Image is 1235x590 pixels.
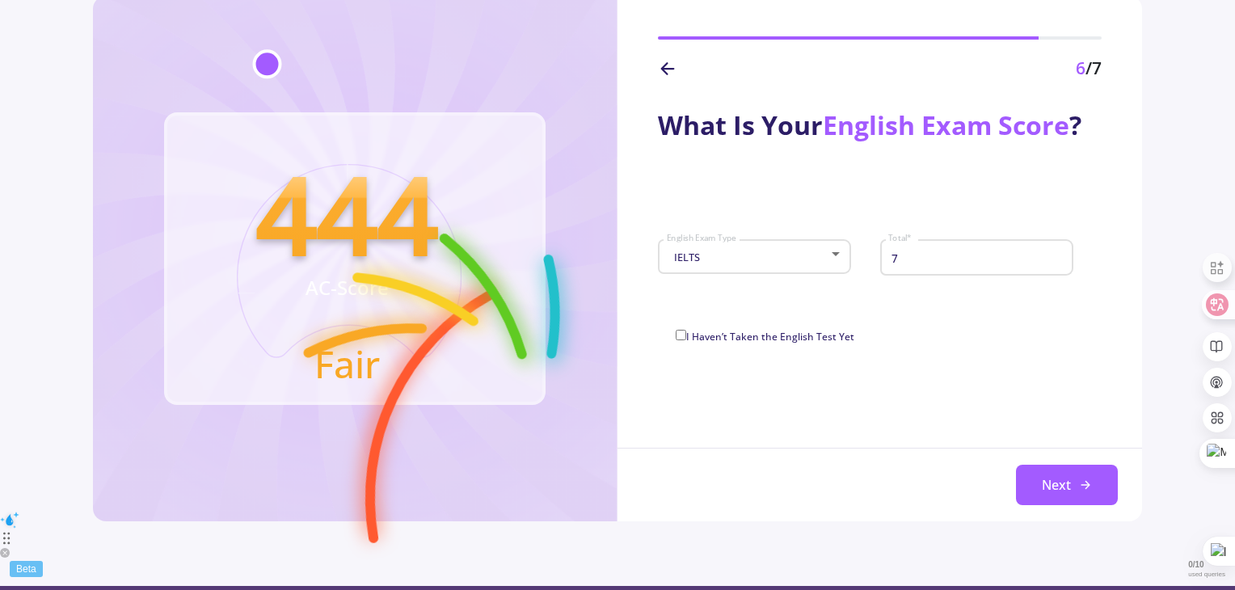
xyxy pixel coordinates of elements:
span: /7 [1085,57,1102,79]
span: IELTS [670,250,700,264]
span: English Exam Score [823,107,1069,142]
span: 6 [1076,57,1085,79]
text: Fair [314,339,380,389]
input: I Haven’t Taken the English Test Yet [676,330,686,340]
span: 0 / 10 [1188,560,1225,571]
span: I Haven’t Taken the English Test Yet [686,330,854,343]
span: used queries [1188,571,1225,579]
div: Beta [10,561,43,577]
button: Next [1016,465,1118,505]
text: AC-Score [306,274,389,301]
text: 444 [256,141,438,286]
div: What Is Your ? [658,106,1102,145]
